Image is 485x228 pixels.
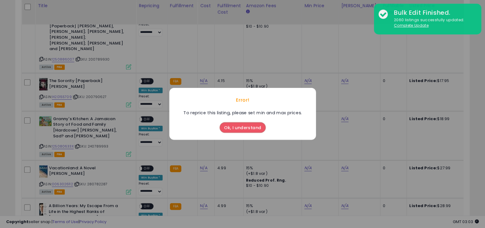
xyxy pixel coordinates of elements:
[169,91,316,109] div: Error!
[180,109,305,116] div: To reprice this listing, please set min and max prices.
[394,23,429,28] u: Complete Update
[389,8,477,17] div: Bulk Edit Finished.
[220,123,266,133] button: Ok, I understand
[389,17,477,29] div: 2060 listings successfully updated.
